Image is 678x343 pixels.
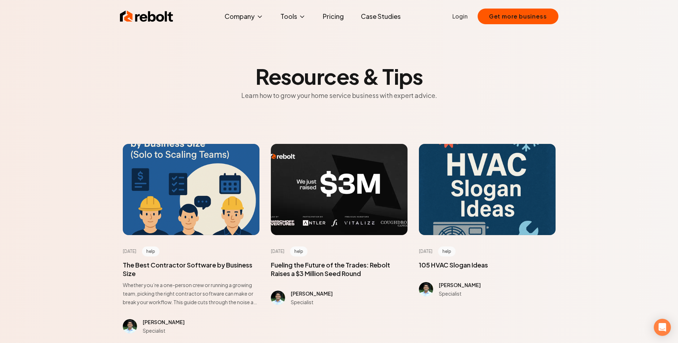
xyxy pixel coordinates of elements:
[219,9,269,24] button: Company
[317,9,349,24] a: Pricing
[123,261,252,277] a: The Best Contractor Software by Business Size
[220,90,459,101] p: Learn how to grow your home service business with expert advice.
[654,319,671,336] div: Open Intercom Messenger
[275,9,311,24] button: Tools
[120,9,173,24] img: Rebolt Logo
[290,246,308,256] span: help
[271,261,390,277] a: Fueling the Future of the Trades: Rebolt Raises a $3 Million Seed Round
[419,249,432,254] time: [DATE]
[438,246,456,256] span: help
[143,319,185,325] span: [PERSON_NAME]
[220,66,459,87] h2: Resources & Tips
[419,261,488,269] a: 105 HVAC Slogan Ideas
[142,246,159,256] span: help
[123,249,136,254] time: [DATE]
[452,12,468,21] a: Login
[439,282,481,288] span: [PERSON_NAME]
[271,249,284,254] time: [DATE]
[291,290,333,297] span: [PERSON_NAME]
[478,9,558,24] button: Get more business
[355,9,406,24] a: Case Studies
